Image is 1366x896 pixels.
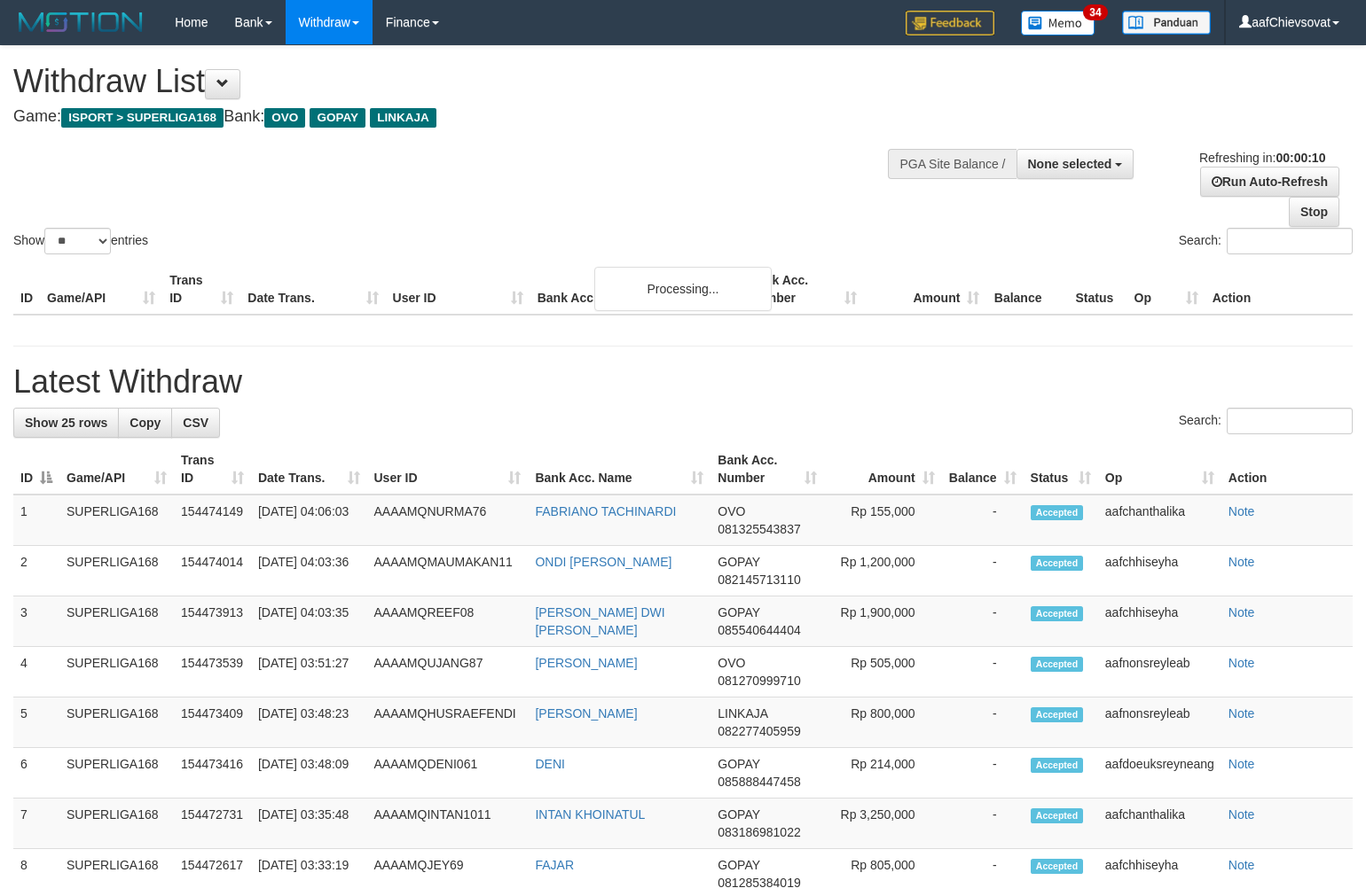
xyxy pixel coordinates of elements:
[183,416,208,430] span: CSV
[942,748,1024,799] td: -
[1179,408,1353,434] label: Search:
[13,364,1353,400] h1: Latest Withdraw
[1200,167,1339,197] a: Run Auto-Refresh
[1229,757,1255,771] a: Note
[1031,859,1084,874] span: Accepted
[718,858,759,872] span: GOPAY
[1276,151,1325,165] strong: 00:00:10
[530,264,742,315] th: Bank Acc. Name
[251,647,367,697] td: [DATE] 03:51:27
[13,64,893,99] h1: Withdraw List
[535,605,664,637] a: [PERSON_NAME] DWI [PERSON_NAME]
[1221,444,1353,495] th: Action
[742,264,864,315] th: Bank Acc. Number
[174,647,251,697] td: 154473539
[13,647,59,697] td: 4
[174,596,251,647] td: 154473913
[174,799,251,849] td: 154472731
[367,748,529,799] td: AAAAMQDENI061
[942,546,1024,596] td: -
[367,697,529,748] td: AAAAMQHUSRAEFENDI
[59,495,174,546] td: SUPERLIGA168
[718,623,800,637] span: Copy 085540644404 to clipboard
[174,697,251,748] td: 154473409
[367,546,529,596] td: AAAAMQMAUMAKAN11
[535,858,574,872] a: FAJAR
[718,504,745,518] span: OVO
[594,267,772,311] div: Processing...
[1031,556,1084,571] span: Accepted
[174,748,251,799] td: 154473416
[1021,11,1095,35] img: Button%20Memo.svg
[1028,157,1112,171] span: None selected
[1017,149,1134,179] button: None selected
[251,596,367,647] td: [DATE] 04:03:35
[251,748,367,799] td: [DATE] 03:48:09
[59,546,174,596] td: SUPERLIGA168
[59,799,174,849] td: SUPERLIGA168
[718,706,767,721] span: LINKAJA
[1098,799,1221,849] td: aafchanthalika
[1098,748,1221,799] td: aafdoeuksreyneang
[824,444,942,495] th: Amount: activate to sort column ascending
[718,573,800,587] span: Copy 082145713110 to clipboard
[13,408,119,438] a: Show 25 rows
[1031,505,1084,520] span: Accepted
[942,596,1024,647] td: -
[1098,495,1221,546] td: aafchanthalika
[824,697,942,748] td: Rp 800,000
[864,264,986,315] th: Amount
[535,706,637,721] a: [PERSON_NAME]
[174,495,251,546] td: 154474149
[718,656,745,670] span: OVO
[13,697,59,748] td: 5
[61,108,224,128] span: ISPORT > SUPERLIGA168
[1098,546,1221,596] td: aafchhiseyha
[171,408,220,438] a: CSV
[130,416,161,430] span: Copy
[40,264,162,315] th: Game/API
[13,444,59,495] th: ID: activate to sort column descending
[1179,228,1353,254] label: Search:
[824,596,942,647] td: Rp 1,900,000
[59,647,174,697] td: SUPERLIGA168
[1098,647,1221,697] td: aafnonsreyleab
[718,876,800,890] span: Copy 081285384019 to clipboard
[1031,758,1084,773] span: Accepted
[528,444,710,495] th: Bank Acc. Name: activate to sort column ascending
[174,546,251,596] td: 154474014
[264,108,305,128] span: OVO
[942,697,1024,748] td: -
[942,444,1024,495] th: Balance: activate to sort column ascending
[251,697,367,748] td: [DATE] 03:48:23
[240,264,385,315] th: Date Trans.
[1127,264,1205,315] th: Op
[367,647,529,697] td: AAAAMQUJANG87
[13,799,59,849] td: 7
[942,495,1024,546] td: -
[310,108,365,128] span: GOPAY
[251,495,367,546] td: [DATE] 04:06:03
[25,416,107,430] span: Show 25 rows
[535,656,637,670] a: [PERSON_NAME]
[718,522,800,536] span: Copy 081325543837 to clipboard
[824,799,942,849] td: Rp 3,250,000
[1199,151,1325,165] span: Refreshing in:
[1024,444,1098,495] th: Status: activate to sort column ascending
[13,596,59,647] td: 3
[824,647,942,697] td: Rp 505,000
[535,555,671,569] a: ONDI [PERSON_NAME]
[59,697,174,748] td: SUPERLIGA168
[824,748,942,799] td: Rp 214,000
[1289,197,1339,227] a: Stop
[370,108,436,128] span: LINKAJA
[1098,697,1221,748] td: aafnonsreyleab
[174,444,251,495] th: Trans ID: activate to sort column ascending
[1229,605,1255,619] a: Note
[367,444,529,495] th: User ID: activate to sort column ascending
[13,748,59,799] td: 6
[718,757,759,771] span: GOPAY
[718,825,800,839] span: Copy 083186981022 to clipboard
[1229,807,1255,822] a: Note
[13,264,40,315] th: ID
